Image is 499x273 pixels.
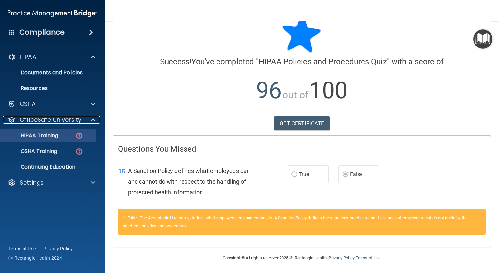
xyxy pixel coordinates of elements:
button: Open Resource Center [473,29,492,49]
p: HIPAA [20,53,36,61]
p: OSHA Training [4,148,57,155]
a: Privacy Policy [43,246,73,252]
iframe: Drift Widget Chat Controller [466,228,491,253]
a: Terms of Use [8,246,36,252]
span: 96 [256,77,282,104]
h4: Questions You Missed [118,145,486,153]
a: Privacy Policy [329,255,354,260]
span: HIPAA Policies and Procedures Quiz [259,57,387,66]
p: OSHA [20,100,36,108]
img: PMB logo [8,7,97,20]
span: Success! [160,57,192,66]
p: OfficeSafe University [20,116,81,124]
h4: Compliance [19,28,65,37]
input: True [291,172,297,177]
a: OfficeSafe University [8,116,95,124]
span: False. The Acceptable Use policy defines what employees can and cannot do. A Sanction Policy defi... [123,215,468,228]
img: blue-star-rounded.9d042014.png [282,14,321,53]
p: Settings [20,179,44,187]
div: Copyright © All rights reserved 2025 @ Rectangle Health | | [183,247,421,268]
input: False [343,172,348,177]
a: Settings [8,179,95,187]
span: A Sanction Policy defines what employees can and cannot do with respect to the handling of protec... [128,167,250,196]
img: danger-circle.6113f641.png [75,147,83,155]
img: danger-circle.6113f641.png [75,132,83,140]
p: HIPAA Training [4,132,58,139]
p: Continuing Education [4,164,93,170]
span: True [299,171,309,177]
span: False [350,171,363,177]
span: Ⓒ Rectangle Health 2024 [8,255,62,261]
h4: You've completed " " with a score of [118,57,486,66]
span: 15 [118,167,125,175]
span: 100 [309,77,347,104]
a: OSHA [8,100,95,108]
span: out of [282,89,308,100]
a: GET CERTIFICATE [274,116,330,131]
a: HIPAA [8,53,95,61]
a: Terms of Use [356,255,381,260]
p: Documents and Policies [4,69,93,76]
p: Resources [4,85,93,92]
